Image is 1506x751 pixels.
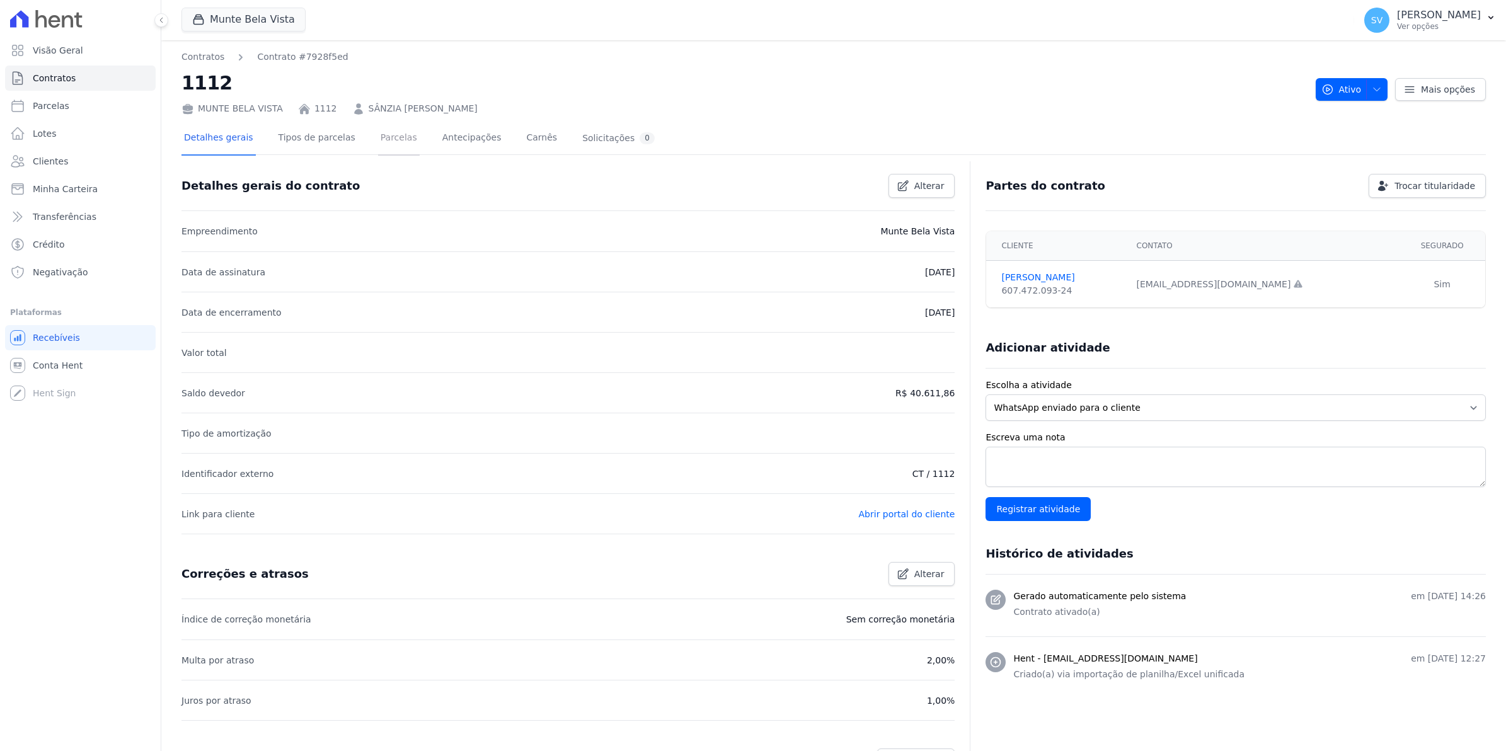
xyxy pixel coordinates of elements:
[1411,652,1486,665] p: em [DATE] 12:27
[986,340,1110,355] h3: Adicionar atividade
[181,122,256,156] a: Detalhes gerais
[181,466,273,481] p: Identificador externo
[181,426,272,441] p: Tipo de amortização
[986,546,1133,561] h3: Histórico de atividades
[986,431,1486,444] label: Escreva uma nota
[181,8,306,32] button: Munte Bela Vista
[859,509,955,519] a: Abrir portal do cliente
[181,345,227,360] p: Valor total
[5,149,156,174] a: Clientes
[888,562,955,586] a: Alterar
[33,331,80,344] span: Recebíveis
[181,612,311,627] p: Índice de correção monetária
[1001,284,1121,297] div: 607.472.093-24
[33,359,83,372] span: Conta Hent
[927,653,955,668] p: 2,00%
[181,69,1306,97] h2: 1112
[1129,231,1400,261] th: Contato
[1421,83,1475,96] span: Mais opções
[1013,668,1486,681] p: Criado(a) via importação de planilha/Excel unificada
[181,507,255,522] p: Link para cliente
[33,210,96,223] span: Transferências
[257,50,348,64] a: Contrato #7928f5ed
[1316,78,1388,101] button: Ativo
[1137,278,1392,291] div: [EMAIL_ADDRESS][DOMAIN_NAME]
[5,176,156,202] a: Minha Carteira
[640,132,655,144] div: 0
[1399,261,1485,308] td: Sim
[5,353,156,378] a: Conta Hent
[1321,78,1362,101] span: Ativo
[33,155,68,168] span: Clientes
[181,50,1306,64] nav: Breadcrumb
[378,122,420,156] a: Parcelas
[925,265,955,280] p: [DATE]
[181,50,224,64] a: Contratos
[986,178,1105,193] h3: Partes do contrato
[1001,271,1121,284] a: [PERSON_NAME]
[181,265,265,280] p: Data de assinatura
[1411,590,1486,603] p: em [DATE] 14:26
[1013,590,1186,603] h3: Gerado automaticamente pelo sistema
[1354,3,1506,38] button: SV [PERSON_NAME] Ver opções
[986,379,1486,392] label: Escolha a atividade
[33,72,76,84] span: Contratos
[986,497,1091,521] input: Registrar atividade
[1013,605,1486,619] p: Contrato ativado(a)
[181,653,254,668] p: Multa por atraso
[5,204,156,229] a: Transferências
[181,50,348,64] nav: Breadcrumb
[33,266,88,278] span: Negativação
[5,93,156,118] a: Parcelas
[440,122,504,156] a: Antecipações
[1013,652,1197,665] h3: Hent - [EMAIL_ADDRESS][DOMAIN_NAME]
[1399,231,1485,261] th: Segurado
[895,386,955,401] p: R$ 40.611,86
[33,100,69,112] span: Parcelas
[914,568,945,580] span: Alterar
[1395,78,1486,101] a: Mais opções
[314,102,337,115] a: 1112
[5,121,156,146] a: Lotes
[181,224,258,239] p: Empreendimento
[33,238,65,251] span: Crédito
[369,102,478,115] a: SÂNZIA [PERSON_NAME]
[181,566,309,582] h3: Correções e atrasos
[181,178,360,193] h3: Detalhes gerais do contrato
[580,122,657,156] a: Solicitações0
[181,386,245,401] p: Saldo devedor
[10,305,151,320] div: Plataformas
[888,174,955,198] a: Alterar
[925,305,955,320] p: [DATE]
[1369,174,1486,198] a: Trocar titularidade
[5,38,156,63] a: Visão Geral
[524,122,560,156] a: Carnês
[912,466,955,481] p: CT / 1112
[33,183,98,195] span: Minha Carteira
[33,127,57,140] span: Lotes
[5,66,156,91] a: Contratos
[5,325,156,350] a: Recebíveis
[927,693,955,708] p: 1,00%
[582,132,655,144] div: Solicitações
[33,44,83,57] span: Visão Geral
[181,102,283,115] div: MUNTE BELA VISTA
[846,612,955,627] p: Sem correção monetária
[1371,16,1382,25] span: SV
[986,231,1129,261] th: Cliente
[914,180,945,192] span: Alterar
[880,224,955,239] p: Munte Bela Vista
[276,122,358,156] a: Tipos de parcelas
[5,232,156,257] a: Crédito
[1394,180,1475,192] span: Trocar titularidade
[5,260,156,285] a: Negativação
[1397,21,1481,32] p: Ver opções
[181,693,251,708] p: Juros por atraso
[1397,9,1481,21] p: [PERSON_NAME]
[181,305,282,320] p: Data de encerramento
